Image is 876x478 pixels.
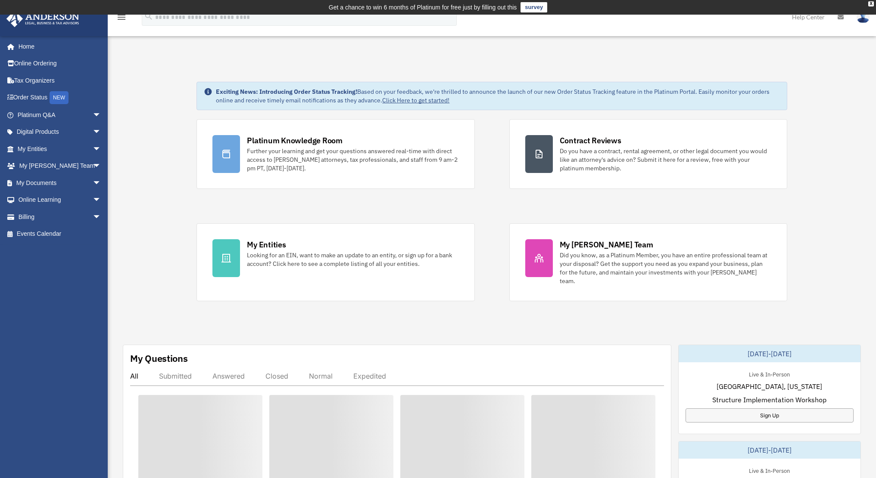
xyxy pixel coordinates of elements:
div: Live & In-Person [742,466,797,475]
div: Looking for an EIN, want to make an update to an entity, or sign up for a bank account? Click her... [247,251,458,268]
div: [DATE]-[DATE] [679,345,860,362]
div: Normal [309,372,333,380]
div: Answered [212,372,245,380]
div: Live & In-Person [742,369,797,378]
div: [DATE]-[DATE] [679,441,860,459]
a: menu [116,15,127,22]
div: Did you know, as a Platinum Member, you have an entire professional team at your disposal? Get th... [560,251,771,285]
i: menu [116,12,127,22]
a: My Documentsarrow_drop_down [6,174,114,191]
span: arrow_drop_down [93,123,110,141]
div: Platinum Knowledge Room [247,135,343,146]
div: Further your learning and get your questions answered real-time with direct access to [PERSON_NAM... [247,147,458,173]
a: Sign Up [686,408,854,422]
i: search [144,12,153,21]
div: Closed [265,372,288,380]
span: arrow_drop_down [93,191,110,209]
a: Platinum Q&Aarrow_drop_down [6,106,114,123]
span: arrow_drop_down [93,208,110,226]
div: close [868,1,874,6]
div: Expedited [353,372,386,380]
a: Digital Productsarrow_drop_down [6,123,114,141]
div: My Entities [247,239,286,250]
span: [GEOGRAPHIC_DATA], [US_STATE] [717,381,822,392]
div: All [130,372,138,380]
span: Structure Implementation Workshop [712,395,826,405]
a: Online Learningarrow_drop_down [6,191,114,209]
div: NEW [50,91,69,104]
div: My Questions [130,352,188,365]
a: Billingarrow_drop_down [6,208,114,225]
div: My [PERSON_NAME] Team [560,239,653,250]
a: Order StatusNEW [6,89,114,107]
div: Get a chance to win 6 months of Platinum for free just by filling out this [329,2,517,12]
img: User Pic [857,11,870,23]
a: Click Here to get started! [382,96,449,104]
a: Contract Reviews Do you have a contract, rental agreement, or other legal document you would like... [509,119,787,189]
a: My [PERSON_NAME] Team Did you know, as a Platinum Member, you have an entire professional team at... [509,223,787,301]
a: survey [521,2,547,12]
a: My Entities Looking for an EIN, want to make an update to an entity, or sign up for a bank accoun... [196,223,474,301]
span: arrow_drop_down [93,140,110,158]
a: Online Ordering [6,55,114,72]
div: Do you have a contract, rental agreement, or other legal document you would like an attorney's ad... [560,147,771,173]
a: My Entitiesarrow_drop_down [6,140,114,157]
div: Contract Reviews [560,135,621,146]
span: arrow_drop_down [93,106,110,124]
img: Anderson Advisors Platinum Portal [4,10,82,27]
a: Tax Organizers [6,72,114,89]
div: Submitted [159,372,192,380]
span: arrow_drop_down [93,174,110,192]
a: Home [6,38,110,55]
div: Based on your feedback, we're thrilled to announce the launch of our new Order Status Tracking fe... [216,87,779,105]
a: Events Calendar [6,225,114,243]
span: arrow_drop_down [93,157,110,175]
strong: Exciting News: Introducing Order Status Tracking! [216,88,357,96]
a: My [PERSON_NAME] Teamarrow_drop_down [6,157,114,175]
a: Platinum Knowledge Room Further your learning and get your questions answered real-time with dire... [196,119,474,189]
